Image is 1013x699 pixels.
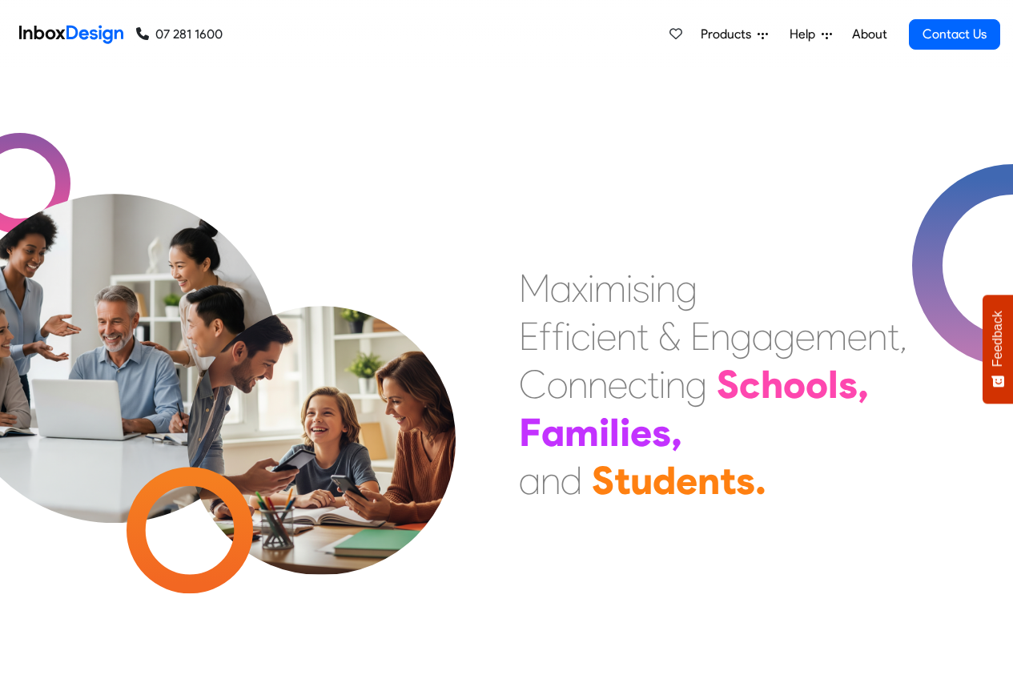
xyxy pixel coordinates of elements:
div: f [539,312,552,360]
div: M [519,264,550,312]
div: i [590,312,597,360]
div: Maximising Efficient & Engagement, Connecting Schools, Families, and Students. [519,264,907,504]
div: i [659,360,665,408]
div: n [588,360,608,408]
div: m [565,408,599,456]
div: i [588,264,594,312]
div: S [717,360,739,408]
div: n [656,264,676,312]
div: c [571,312,590,360]
div: s [652,408,671,456]
div: & [658,312,681,360]
a: Contact Us [909,19,1000,50]
div: t [637,312,649,360]
div: F [519,408,541,456]
div: m [594,264,626,312]
div: e [597,312,617,360]
img: parents_with_child.png [154,239,489,575]
div: e [847,312,867,360]
div: e [630,408,652,456]
a: Products [694,18,774,50]
div: E [519,312,539,360]
div: s [633,264,649,312]
div: , [671,408,682,456]
div: f [552,312,565,360]
div: a [752,312,774,360]
div: i [565,312,571,360]
div: n [568,360,588,408]
div: n [697,456,720,504]
div: u [630,456,653,504]
div: C [519,360,547,408]
div: c [739,360,761,408]
div: t [647,360,659,408]
div: o [783,360,806,408]
span: Products [701,25,758,44]
div: d [561,456,582,504]
div: . [755,456,766,504]
div: t [720,456,736,504]
div: g [774,312,795,360]
button: Feedback - Show survey [983,295,1013,404]
div: o [547,360,568,408]
div: n [710,312,730,360]
div: g [685,360,707,408]
div: n [867,312,887,360]
div: a [541,408,565,456]
div: g [730,312,752,360]
div: n [617,312,637,360]
div: x [572,264,588,312]
div: c [628,360,647,408]
div: a [519,456,541,504]
div: i [649,264,656,312]
div: o [806,360,828,408]
div: S [592,456,614,504]
a: Help [783,18,838,50]
div: , [899,312,907,360]
span: Feedback [991,311,1005,367]
div: n [541,456,561,504]
div: l [828,360,838,408]
div: E [690,312,710,360]
div: i [620,408,630,456]
div: t [887,312,899,360]
div: , [858,360,869,408]
div: g [676,264,697,312]
div: i [626,264,633,312]
a: 07 281 1600 [136,25,223,44]
div: d [653,456,676,504]
div: s [736,456,755,504]
div: e [608,360,628,408]
div: a [550,264,572,312]
div: t [614,456,630,504]
div: i [599,408,609,456]
div: e [795,312,815,360]
div: m [815,312,847,360]
span: Help [790,25,822,44]
a: About [847,18,891,50]
div: s [838,360,858,408]
div: e [676,456,697,504]
div: l [609,408,620,456]
div: n [665,360,685,408]
div: h [761,360,783,408]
